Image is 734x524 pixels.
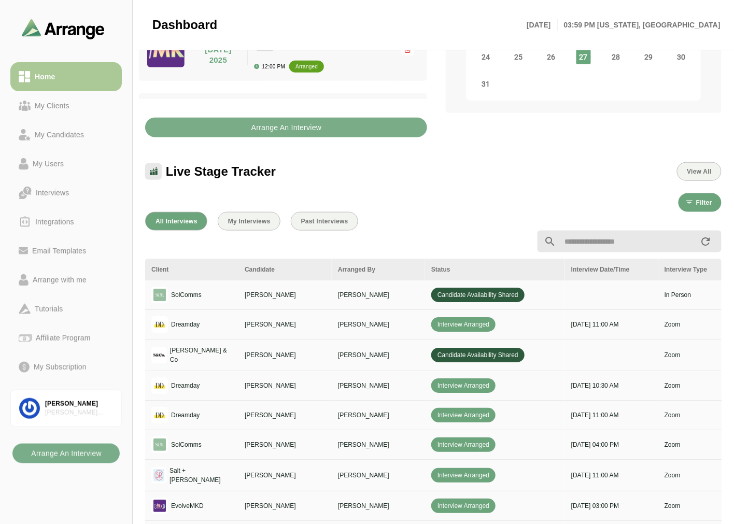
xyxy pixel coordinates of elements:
p: [PERSON_NAME] [245,381,326,390]
span: Past Interviews [301,218,348,225]
p: [DATE] 11:00 AM [571,320,652,329]
a: Arrange with me [10,265,122,294]
button: All Interviews [145,212,207,231]
div: My Users [29,158,68,170]
p: SolComms [171,290,202,300]
span: My Interviews [228,218,271,225]
span: Monday, August 25, 2025 [511,50,526,64]
a: Affiliate Program [10,323,122,352]
span: Live Stage Tracker [166,164,276,179]
button: View All [677,162,722,181]
img: logo [151,407,168,423]
img: logo [151,436,168,453]
img: logo [151,316,168,333]
p: [PERSON_NAME] [245,320,326,329]
div: [PERSON_NAME] Associates [45,408,113,417]
p: [DATE] 03:00 PM [571,501,652,511]
div: My Clients [31,100,74,112]
p: Dreamday [171,320,200,329]
a: Integrations [10,207,122,236]
p: [PERSON_NAME] [245,410,326,420]
div: My Candidates [31,129,88,141]
p: Salt + [PERSON_NAME] [170,466,232,485]
div: Arranged By [338,265,419,274]
b: Arrange An Interview [31,444,102,463]
p: [DATE] 2025 [195,45,242,65]
p: [PERSON_NAME] & Co [170,346,232,364]
p: [PERSON_NAME] [338,381,419,390]
img: logo [151,347,167,363]
p: [PERSON_NAME] [338,501,419,511]
div: Status [431,265,559,274]
span: View All [687,168,712,175]
p: [PERSON_NAME] [338,320,419,329]
p: Dreamday [171,381,200,390]
button: Filter [679,193,722,212]
div: 12:00 PM [254,64,285,69]
span: Interview Arranged [431,378,496,393]
div: arranged [295,62,318,72]
a: My Users [10,149,122,178]
img: arrangeai-name-small-logo.4d2b8aee.svg [22,19,105,39]
span: Saturday, August 30, 2025 [674,50,689,64]
a: My Subscription [10,352,122,381]
span: All Interviews [155,218,197,225]
p: [DATE] 11:00 AM [571,471,652,480]
a: Email Templates [10,236,122,265]
p: [PERSON_NAME] [338,440,419,449]
a: Home [10,62,122,91]
span: Interview Arranged [431,317,496,332]
p: Dreamday [171,410,200,420]
span: Tuesday, August 26, 2025 [544,50,558,64]
span: Thursday, August 28, 2025 [609,50,624,64]
img: logo [151,287,168,303]
div: Interview Date/Time [571,265,652,274]
button: Arrange An Interview [12,444,120,463]
p: [PERSON_NAME] [338,410,419,420]
p: 03:59 PM [US_STATE], [GEOGRAPHIC_DATA] [558,19,721,31]
p: [PERSON_NAME] [338,471,419,480]
span: Candidate Availability Shared [431,288,525,302]
span: Friday, August 29, 2025 [642,50,656,64]
p: [PERSON_NAME] [245,440,326,449]
p: [PERSON_NAME] [338,350,419,360]
div: Interviews [32,187,73,199]
span: Interview Arranged [431,408,496,422]
div: Integrations [31,216,78,228]
button: Past Interviews [291,212,358,231]
div: Arrange with me [29,274,91,286]
img: logo [151,377,168,394]
span: Dashboard [152,17,217,33]
div: Email Templates [28,245,90,257]
a: My Clients [10,91,122,120]
span: Sunday, August 31, 2025 [478,77,493,91]
p: [DATE] 10:30 AM [571,381,652,390]
div: Home [31,70,59,83]
p: [PERSON_NAME] [338,290,419,300]
div: Candidate [245,265,326,274]
a: Interviews [10,178,122,207]
div: [PERSON_NAME] [45,400,113,408]
div: My Subscription [30,361,91,373]
img: logo [151,498,168,514]
span: Filter [696,199,712,206]
span: Interview Arranged [431,468,496,483]
p: [PERSON_NAME] [245,290,326,300]
p: [DATE] [527,19,557,31]
span: Interview Arranged [431,499,496,513]
p: [DATE] 11:00 AM [571,410,652,420]
p: [PERSON_NAME] [245,501,326,511]
span: Wednesday, August 27, 2025 [576,50,591,64]
i: appended action [700,235,712,248]
div: Tutorials [31,303,67,315]
p: SolComms [171,440,202,449]
b: Arrange An Interview [251,118,322,137]
div: Affiliate Program [32,332,94,344]
a: [PERSON_NAME][PERSON_NAME] Associates [10,390,122,427]
div: Client [151,265,232,274]
img: logo [151,467,166,484]
p: [DATE] 04:00 PM [571,440,652,449]
button: Arrange An Interview [145,118,427,137]
span: Interview Arranged [431,437,496,452]
a: Tutorials [10,294,122,323]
